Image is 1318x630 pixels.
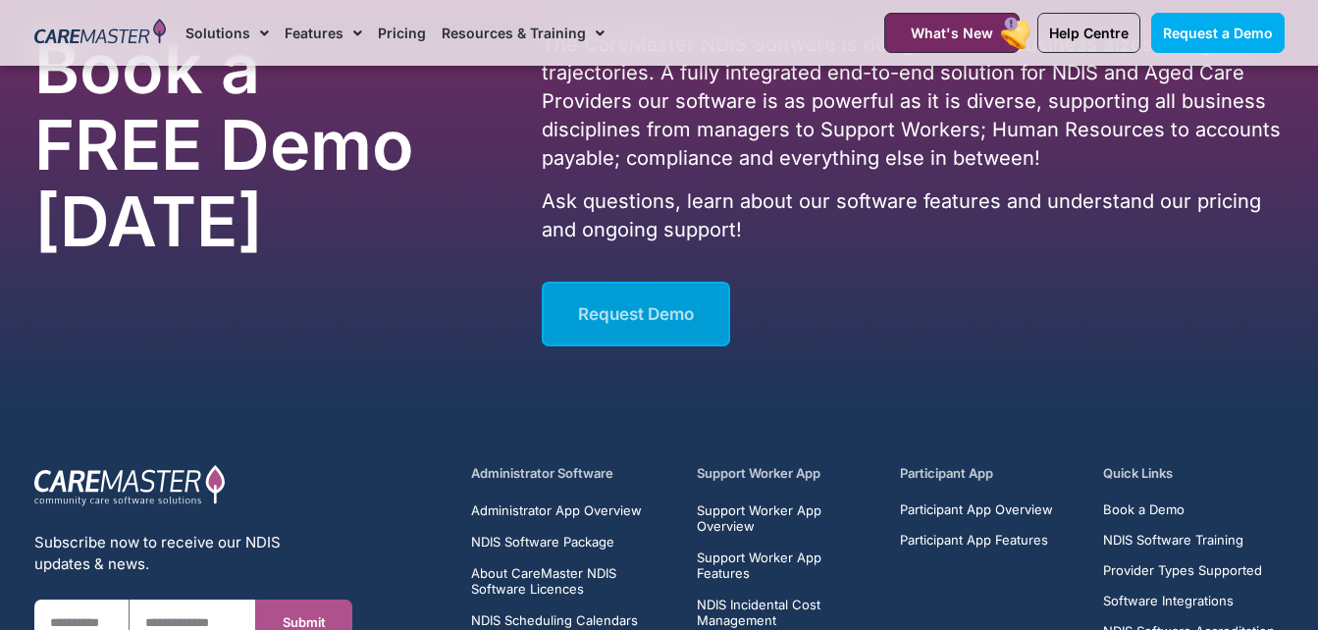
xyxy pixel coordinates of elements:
a: Participant App Overview [900,502,1053,517]
img: CareMaster Logo Part [34,464,226,507]
span: Request Demo [578,304,694,324]
a: Participant App Features [900,533,1053,548]
h5: Participant App [900,464,1081,483]
a: NDIS Software Training [1103,533,1275,548]
a: Request a Demo [1151,13,1285,53]
a: Support Worker App Overview [697,502,877,534]
a: NDIS Software Package [471,534,674,550]
a: NDIS Incidental Cost Management [697,597,877,628]
span: NDIS Scheduling Calendars [471,612,638,628]
a: Help Centre [1037,13,1140,53]
span: Book a Demo [1103,502,1185,517]
a: What's New [884,13,1020,53]
span: Submit [283,615,326,630]
span: .au [204,335,231,355]
span: NDIS Software Package [471,534,614,550]
p: Ask questions, learn about our software features and understand our pricing and ongoing support! [542,187,1284,244]
a: About CareMaster NDIS Software Licences [471,565,674,597]
span: What's New [911,25,993,41]
img: CareMaster Logo [34,19,167,48]
span: NDIS Software Training [1103,533,1243,548]
span: Provider Types Supported [1103,563,1262,578]
h5: Administrator Software [471,464,674,483]
p: The CareMaster NDIS Software is designed for all business sizes and growth trajectories. A fully ... [542,30,1284,173]
span: Request a Demo [1163,25,1273,41]
h5: Support Worker App [697,464,877,483]
div: Subscribe now to receive our NDIS updates & news. [34,532,352,575]
span: Software Integrations [1103,594,1234,608]
span: .com [161,335,204,355]
h5: Quick Links [1103,464,1284,483]
a: Book a Demo [1103,502,1275,517]
span: Participant App Features [900,533,1048,548]
span: Help Centre [1049,25,1129,41]
h2: Book a FREE Demo [DATE] [34,30,441,260]
a: Software Integrations [1103,594,1275,608]
a: Administrator App Overview [471,502,674,518]
a: Provider Types Supported [1103,563,1275,578]
span: @caremaster [46,335,161,355]
a: Request Demo [542,282,730,346]
a: NDIS Scheduling Calendars [471,612,674,628]
span: Administrator App Overview [471,502,642,518]
a: Support Worker App Features [697,550,877,581]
